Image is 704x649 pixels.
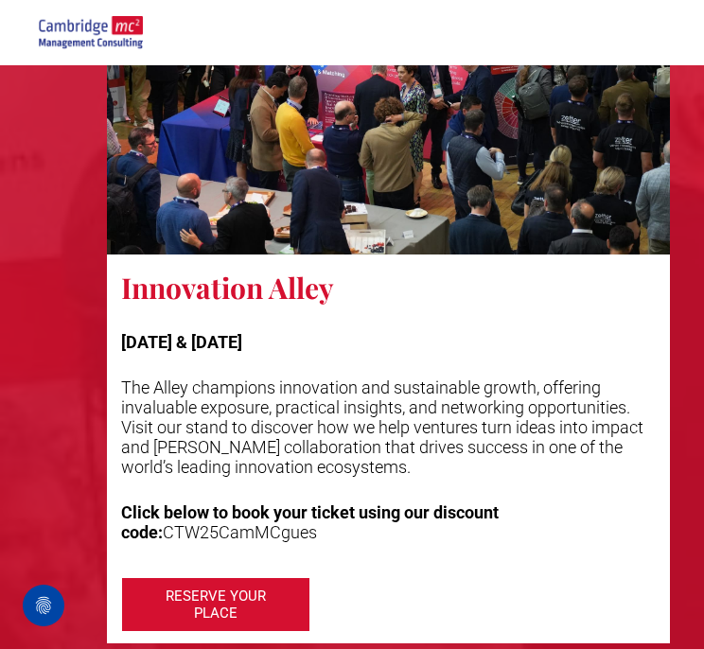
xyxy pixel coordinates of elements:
[38,19,143,39] a: Cambridge Tech Week | Cambridge Management Consulting is proud to be the first Diamond Sponsor of...
[121,502,499,542] strong: Click below to book your ticket using our discount code:
[121,577,310,632] a: RESERVE YOUR PLACE
[124,578,308,631] span: RESERVE YOUR PLACE
[121,502,656,542] p: CTW25CamMCgues
[121,377,656,477] p: The Alley champions innovation and sustainable growth, offering invaluable exposure, practical in...
[38,16,143,50] img: secondary-image, sustainability
[657,13,695,51] button: menu
[121,332,242,352] strong: [DATE] & [DATE]
[121,269,334,307] h3: Innovation Alley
